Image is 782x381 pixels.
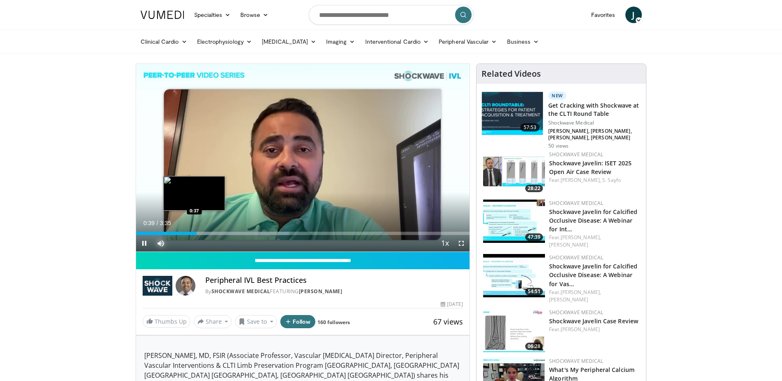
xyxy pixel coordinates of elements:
[549,262,637,287] a: Shockwave Javelin for Calcified Occlusive Disease: A Webinar for Vas…
[561,326,600,333] a: [PERSON_NAME]
[299,288,343,295] a: [PERSON_NAME]
[549,357,603,365] a: Shockwave Medical
[309,5,474,25] input: Search topics, interventions
[433,317,463,327] span: 67 views
[205,288,463,295] div: By FEATURING
[483,309,545,352] img: 0aad2c76-b1f3-4ef4-97b5-a745006ff4d4.150x105_q85_crop-smart_upscale.jpg
[163,176,225,211] img: image.jpeg
[525,233,543,241] span: 47:39
[586,7,620,23] a: Favorites
[143,276,172,296] img: Shockwave Medical
[548,101,641,118] h3: Get Cracking with Shockwave at the CLTI Round Table
[437,235,453,252] button: Playback Rate
[143,315,190,328] a: Thumbs Up
[257,33,321,50] a: [MEDICAL_DATA]
[481,69,541,79] h4: Related Videos
[525,185,543,192] span: 28:22
[483,151,545,194] img: c112ef58-5df8-46ba-9a7c-e4bf64b4d4f2.150x105_q85_crop-smart_upscale.jpg
[549,254,603,261] a: Shockwave Medical
[549,289,639,303] div: Feat.
[317,319,350,326] a: 160 followers
[280,315,316,328] button: Follow
[561,176,601,183] a: [PERSON_NAME],
[520,123,540,132] span: 57:53
[211,288,270,295] a: Shockwave Medical
[136,232,470,235] div: Progress Bar
[235,315,277,328] button: Save to
[235,7,273,23] a: Browse
[525,288,543,295] span: 54:51
[549,234,639,249] div: Feat.
[549,208,637,233] a: Shockwave Javelin for Calcified Occlusive Disease: A Webinar for Int…
[160,220,171,226] span: 3:35
[157,220,158,226] span: /
[549,317,638,325] a: Shockwave Javelin Case Review
[602,176,621,183] a: S. Sayfo
[625,7,642,23] a: J
[483,254,545,297] a: 54:51
[483,200,545,243] img: b6027518-5ffe-4ee4-924d-fd30ddda678f.150x105_q85_crop-smart_upscale.jpg
[136,64,470,252] video-js: Video Player
[441,301,463,308] div: [DATE]
[549,241,588,248] a: [PERSON_NAME]
[192,33,257,50] a: Electrophysiology
[561,234,601,241] a: [PERSON_NAME],
[153,235,169,252] button: Mute
[136,235,153,252] button: Pause
[548,120,641,126] p: Shockwave Medical
[549,309,603,316] a: Shockwave Medical
[548,92,566,100] p: New
[321,33,360,50] a: Imaging
[561,289,601,296] a: [PERSON_NAME],
[548,143,568,149] p: 50 views
[360,33,434,50] a: Interventional Cardio
[481,92,641,149] a: 57:53 New Get Cracking with Shockwave at the CLTI Round Table Shockwave Medical [PERSON_NAME], [P...
[194,315,232,328] button: Share
[549,326,639,333] div: Feat.
[143,220,155,226] span: 0:39
[549,159,632,176] a: Shockwave Javelin: ISET 2025 Open Air Case Review
[434,33,502,50] a: Peripheral Vascular
[502,33,544,50] a: Business
[549,176,639,184] div: Feat.
[483,200,545,243] a: 47:39
[453,235,470,252] button: Fullscreen
[482,92,543,135] img: fe827b4a-7f69-47db-b7b8-c5e9d09cf63c.png.150x105_q85_crop-smart_upscale.png
[483,151,545,194] a: 28:22
[141,11,184,19] img: VuMedi Logo
[548,128,641,141] p: [PERSON_NAME], [PERSON_NAME], [PERSON_NAME], [PERSON_NAME]
[549,296,588,303] a: [PERSON_NAME]
[525,343,543,350] span: 06:28
[483,309,545,352] a: 06:28
[189,7,236,23] a: Specialties
[549,151,603,158] a: Shockwave Medical
[176,276,195,296] img: Avatar
[136,33,192,50] a: Clinical Cardio
[483,254,545,297] img: 89fc5641-71dc-4e82-b24e-39db20c25ff5.150x105_q85_crop-smart_upscale.jpg
[205,276,463,285] h4: Peripheral IVL Best Practices
[549,200,603,207] a: Shockwave Medical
